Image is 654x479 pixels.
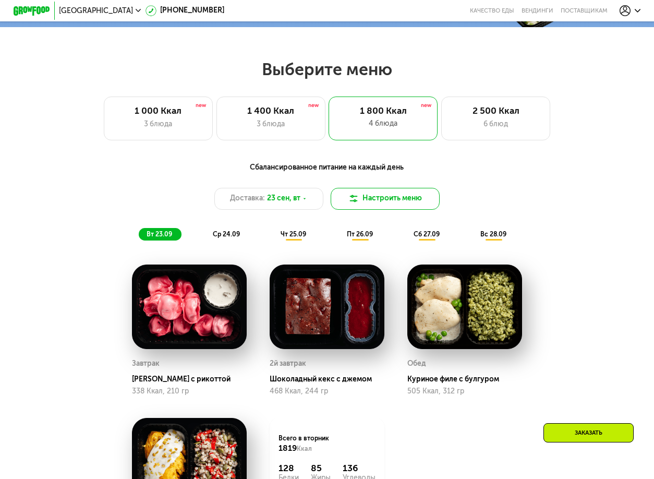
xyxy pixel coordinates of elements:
div: 1 000 Ккал [113,106,203,117]
span: 1819 [278,443,297,453]
div: 468 Ккал, 244 гр [270,387,385,396]
div: 128 [278,463,299,474]
div: [PERSON_NAME] с рикоттой [132,375,255,384]
div: 4 блюда [338,118,429,129]
a: Качество еды [470,7,514,15]
a: Вендинги [522,7,553,15]
span: чт 25.09 [281,231,306,238]
div: поставщикам [561,7,608,15]
h2: Выберите меню [29,59,625,80]
div: Обед [407,357,426,370]
span: 23 сен, вт [267,193,300,204]
div: 2й завтрак [270,357,306,370]
div: 338 Ккал, 210 гр [132,387,247,396]
span: Доставка: [230,193,265,204]
div: 85 [311,463,331,474]
div: 6 блюд [451,119,541,130]
span: вс 28.09 [480,231,506,238]
div: Куриное филе с булгуром [407,375,530,384]
div: 2 500 Ккал [451,106,541,117]
span: вт 23.09 [147,231,172,238]
div: Шоколадный кекс с джемом [270,375,392,384]
span: ср 24.09 [213,231,240,238]
div: Всего в вторник [278,434,376,454]
div: 136 [343,463,376,474]
div: 3 блюда [113,119,203,130]
a: [PHONE_NUMBER] [146,5,224,16]
div: 1 800 Ккал [338,106,429,117]
span: сб 27.09 [414,231,440,238]
span: Ккал [297,445,312,452]
button: Настроить меню [331,188,440,210]
div: Завтрак [132,357,160,370]
span: [GEOGRAPHIC_DATA] [59,7,133,15]
div: 3 блюда [226,119,316,130]
div: 1 400 Ккал [226,106,316,117]
div: Сбалансированное питание на каждый день [58,162,596,173]
span: пт 26.09 [347,231,373,238]
div: 505 Ккал, 312 гр [407,387,523,396]
div: Заказать [543,423,634,442]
